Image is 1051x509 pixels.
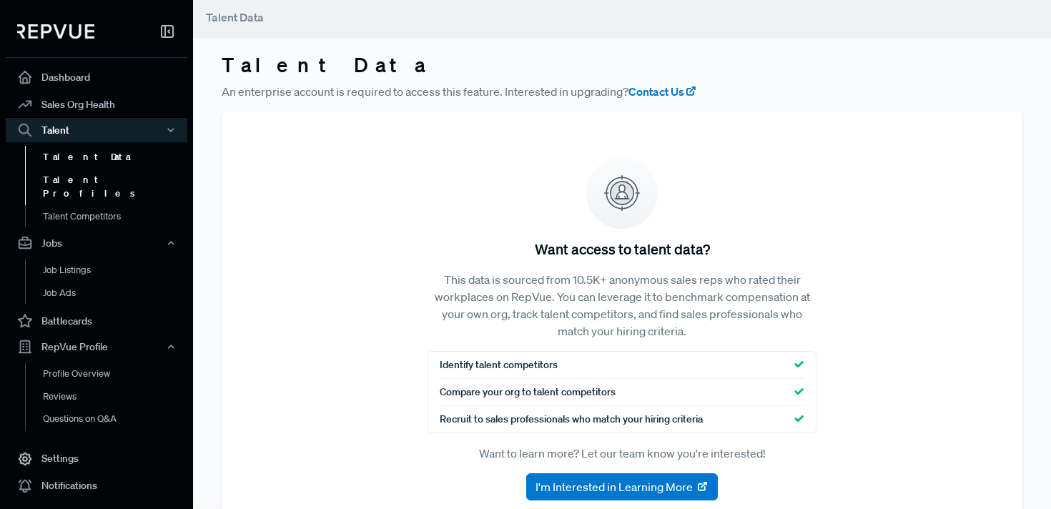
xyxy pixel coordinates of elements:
[25,146,207,169] a: Talent Data
[526,473,718,500] button: I'm Interested in Learning More
[206,10,264,24] span: Talent Data
[25,385,207,408] a: Reviews
[25,205,207,228] a: Talent Competitors
[6,231,187,255] button: Jobs
[25,362,207,385] a: Profile Overview
[6,335,187,359] button: RepVue Profile
[440,412,703,427] span: Recruit to sales professionals who match your hiring criteria
[6,91,187,118] a: Sales Org Health
[6,64,187,91] a: Dashboard
[428,445,816,462] p: Want to learn more? Let our team know you're interested!
[222,83,1022,100] p: An enterprise account is required to access this feature. Interested in upgrading?
[25,259,207,282] a: Job Listings
[428,271,816,340] p: This data is sourced from 10.5K+ anonymous sales reps who rated their workplaces on RepVue. You c...
[6,445,187,473] a: Settings
[440,357,558,372] span: Identify talent competitors
[25,407,207,430] a: Questions on Q&A
[25,169,207,205] a: Talent Profiles
[628,83,697,100] a: Contact Us
[6,118,187,142] button: Talent
[17,24,94,39] img: RepVue
[6,473,187,500] a: Notifications
[536,478,693,495] span: I'm Interested in Learning More
[535,240,710,257] h5: Want access to talent data?
[25,282,207,305] a: Job Ads
[222,53,1022,77] h3: Talent Data
[440,385,616,400] span: Compare your org to talent competitors
[6,307,187,335] a: Battlecards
